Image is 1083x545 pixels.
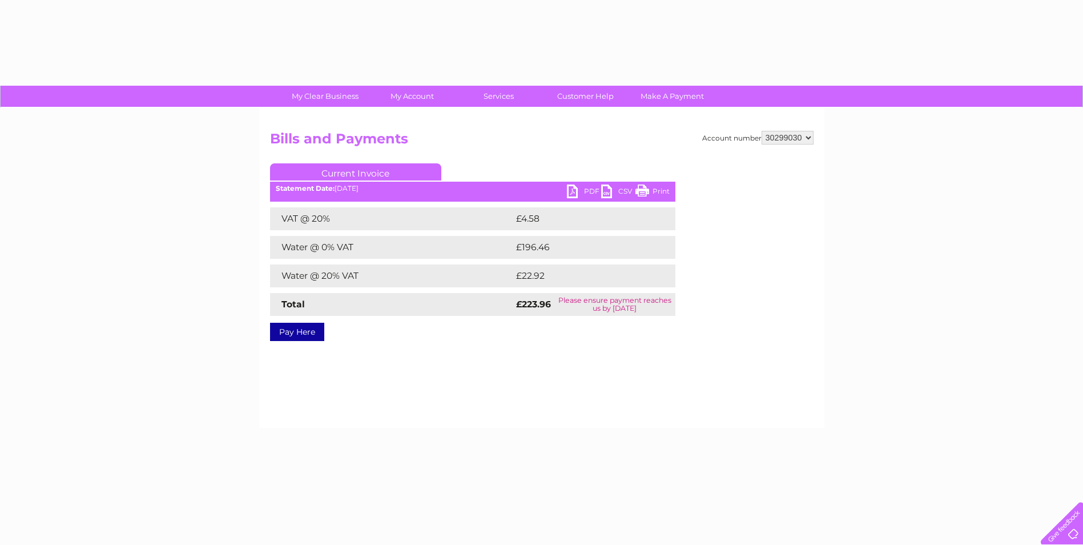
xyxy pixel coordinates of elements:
[452,86,546,107] a: Services
[702,131,814,145] div: Account number
[270,185,675,193] div: [DATE]
[270,236,513,259] td: Water @ 0% VAT
[278,86,372,107] a: My Clear Business
[538,86,633,107] a: Customer Help
[270,163,441,181] a: Current Invoice
[554,293,675,316] td: Please ensure payment reaches us by [DATE]
[601,185,635,201] a: CSV
[513,236,655,259] td: £196.46
[513,265,652,287] td: £22.92
[516,299,551,310] strong: £223.96
[513,207,649,230] td: £4.58
[270,207,513,230] td: VAT @ 20%
[270,131,814,153] h2: Bills and Payments
[270,323,324,341] a: Pay Here
[365,86,459,107] a: My Account
[281,299,305,310] strong: Total
[567,185,601,201] a: PDF
[635,185,670,201] a: Print
[270,265,513,287] td: Water @ 20% VAT
[625,86,719,107] a: Make A Payment
[276,184,335,193] b: Statement Date:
